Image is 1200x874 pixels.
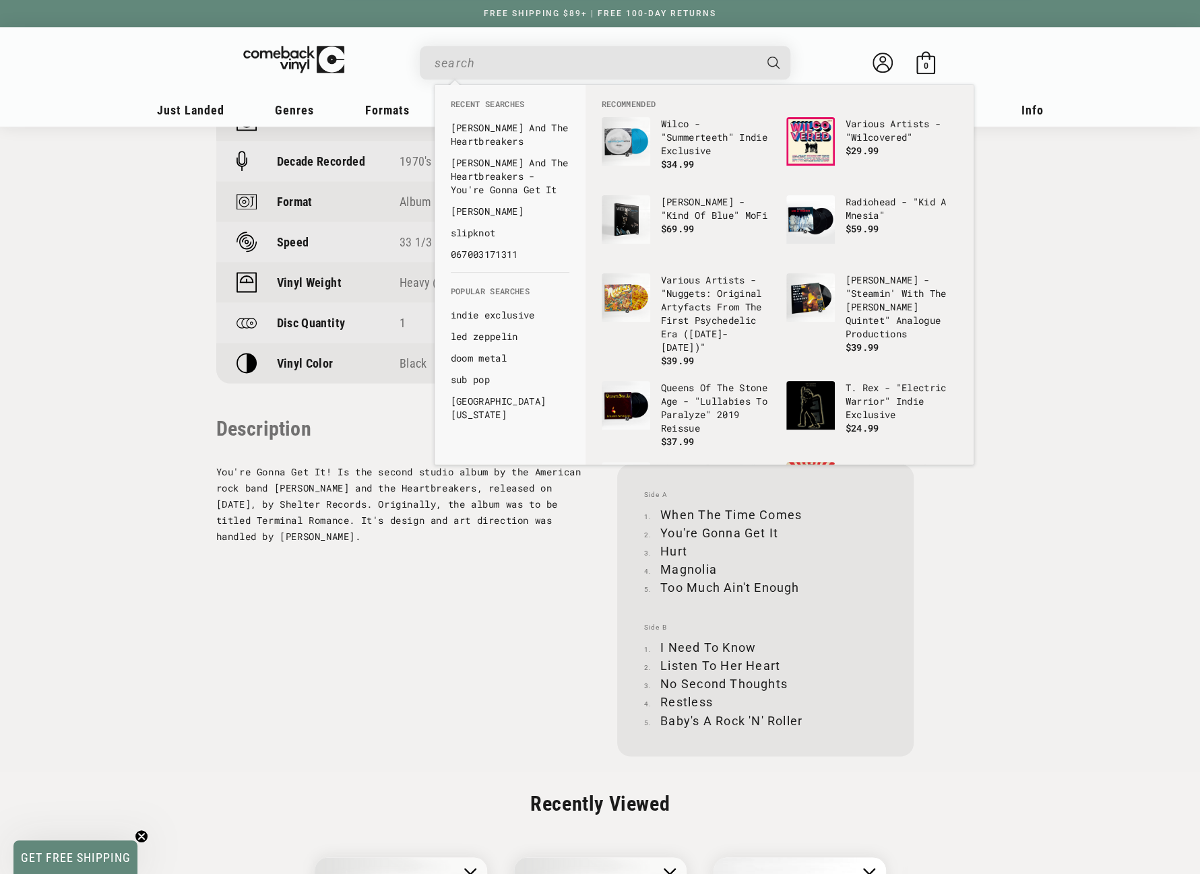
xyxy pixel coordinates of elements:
[451,205,569,218] a: [PERSON_NAME]
[602,195,773,260] a: Miles Davis - "Kind Of Blue" MoFi [PERSON_NAME] - "Kind Of Blue" MoFi $69.99
[420,46,790,79] div: Search
[780,189,964,267] li: default_products: Radiohead - "Kid A Mnesia"
[157,103,224,117] span: Just Landed
[602,117,773,182] a: Wilco - "Summerteeth" Indie Exclusive Wilco - "Summerteeth" Indie Exclusive $34.99
[602,273,650,322] img: Various Artists - "Nuggets: Original Artyfacts From The First Psychedelic Era (1965-1968)"
[644,560,887,578] li: Magnolia
[451,330,569,343] a: led zeppelin
[444,117,576,152] li: recent_searches: Tom Petty And The Heartbreakers
[644,675,887,693] li: No Second Thoughts
[400,235,458,249] a: 33 1/3 RPM
[923,61,928,71] span: 0
[435,49,754,77] input: When autocomplete results are available use up and down arrows to review and enter to select
[595,455,780,533] li: default_products: The Beatles - "1"
[786,381,957,446] a: T. Rex - "Electric Warrior" Indie Exclusive T. Rex - "Electric Warrior" Indie Exclusive $24.99
[451,226,569,240] a: slipknot
[644,542,887,560] li: Hurt
[400,275,487,290] a: Heavy (180-200g)
[846,341,879,354] span: $39.99
[786,195,957,260] a: Radiohead - "Kid A Mnesia" Radiohead - "Kid A Mnesia" $59.99
[400,356,427,370] span: Black
[595,267,780,374] li: default_products: Various Artists - "Nuggets: Original Artyfacts From The First Psychedelic Era (...
[595,98,964,110] li: Recommended
[444,391,576,426] li: default_suggestions: hotel california
[1021,103,1044,117] span: Info
[400,195,431,209] a: Album
[846,381,957,422] p: T. Rex - "Electric Warrior" Indie Exclusive
[661,158,695,170] span: $34.99
[277,316,346,330] p: Disc Quantity
[451,395,569,422] a: [GEOGRAPHIC_DATA][US_STATE]
[444,222,576,244] li: recent_searches: slipknot
[786,462,835,510] img: Incubus - "Light Grenades" Regular
[786,273,957,354] a: Miles Davis - "Steamin' With The Miles Davis Quintet" Analogue Productions [PERSON_NAME] - "Steam...
[661,117,773,158] p: Wilco - "Summerteeth" Indie Exclusive
[661,222,695,235] span: $69.99
[786,117,957,182] a: Various Artists - "Wilcovered" Various Artists - "Wilcovered" $29.99
[595,374,780,455] li: default_products: Queens Of The Stone Age - "Lullabies To Paralyze" 2019 Reissue
[595,110,780,189] li: default_products: Wilco - "Summerteeth" Indie Exclusive
[451,351,569,365] a: doom metal
[444,369,576,391] li: default_suggestions: sub pop
[661,462,773,475] p: The Beatles - "1"
[644,506,887,524] li: When The Time Comes
[277,275,342,290] p: Vinyl Weight
[602,462,773,527] a: The Beatles - "1" The Beatles - "1"
[786,195,835,244] img: Radiohead - "Kid A Mnesia"
[644,578,887,597] li: Too Much Ain't Enough
[644,638,887,657] li: I Need To Know
[602,273,773,368] a: Various Artists - "Nuggets: Original Artyfacts From The First Psychedelic Era (1965-1968)" Variou...
[435,85,586,272] div: Recent Searches
[602,462,650,510] img: The Beatles - "1"
[846,117,957,144] p: Various Artists - "Wilcovered"
[444,304,576,326] li: default_suggestions: indie exclusive
[661,381,773,435] p: Queens Of The Stone Age - "Lullabies To Paralyze" 2019 Reissue
[644,491,887,499] span: Side A
[13,840,137,874] div: GET FREE SHIPPINGClose teaser
[846,273,957,341] p: [PERSON_NAME] - "Steamin' With The [PERSON_NAME] Quintet" Analogue Productions
[602,381,773,448] a: Queens Of The Stone Age - "Lullabies To Paralyze" 2019 Reissue Queens Of The Stone Age - "Lullabi...
[586,85,974,465] div: Recommended
[644,524,887,542] li: You're Gonna Get It
[780,267,964,361] li: default_products: Miles Davis - "Steamin' With The Miles Davis Quintet" Analogue Productions
[644,711,887,729] li: Baby's A Rock 'N' Roller
[444,201,576,222] li: recent_searches: Harry Nilsson
[365,103,410,117] span: Formats
[846,195,957,222] p: Radiohead - "Kid A Mnesia"
[846,422,879,434] span: $24.99
[602,117,650,166] img: Wilco - "Summerteeth" Indie Exclusive
[786,462,957,527] a: Incubus - "Light Grenades" Regular Incubus - "Light Grenades" Regular
[644,693,887,711] li: Restless
[277,356,334,370] p: Vinyl Color
[216,417,583,440] p: Description
[444,152,576,201] li: recent_searches: Tom Petty And The Heartbreakers - You're Gonna Get It
[135,830,148,843] button: Close teaser
[451,308,569,322] a: indie exclusive
[444,347,576,369] li: default_suggestions: doom metal
[780,110,964,189] li: default_products: Various Artists - "Wilcovered"
[470,9,730,18] a: FREE SHIPPING $89+ | FREE 100-DAY RETURNS
[451,156,569,197] a: [PERSON_NAME] And The Heartbreakers - You're Gonna Get It
[444,98,576,117] li: Recent Searches
[780,455,964,533] li: default_products: Incubus - "Light Grenades" Regular
[444,285,576,304] li: Popular Searches
[786,117,835,166] img: Various Artists - "Wilcovered"
[661,435,695,448] span: $37.99
[451,248,569,261] a: 067003171311
[451,121,569,148] a: [PERSON_NAME] And The Heartbreakers
[602,195,650,244] img: Miles Davis - "Kind Of Blue" MoFi
[435,272,586,432] div: Popular Searches
[661,273,773,354] p: Various Artists - "Nuggets: Original Artyfacts From The First Psychedelic Era ([DATE]-[DATE])"
[400,316,406,330] span: 1
[216,464,583,545] p: You're Gonna Get It! Is the second studio album by the American rock band [PERSON_NAME] and the H...
[595,189,780,267] li: default_products: Miles Davis - "Kind Of Blue" MoFi
[644,657,887,675] li: Listen To Her Heart
[277,235,309,249] p: Speed
[275,103,314,117] span: Genres
[602,381,650,430] img: Queens Of The Stone Age - "Lullabies To Paralyze" 2019 Reissue
[661,354,695,367] span: $39.99
[400,154,431,168] a: 1970's
[846,462,957,489] p: Incubus - "Light Grenades" Regular
[755,46,792,79] button: Search
[277,195,313,209] p: Format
